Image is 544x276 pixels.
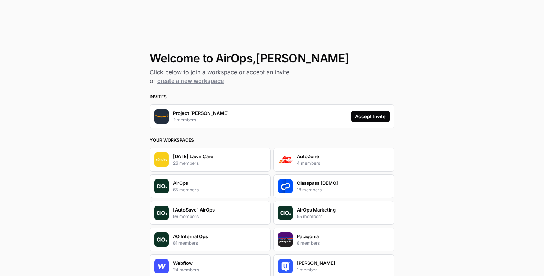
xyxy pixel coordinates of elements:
p: AO Internal Ops [173,233,208,240]
p: [AutoSave] AirOps [173,206,215,213]
p: Project [PERSON_NAME] [173,110,229,117]
img: Company Logo [154,259,169,273]
button: Company LogoClasspass [DEMO]18 members [273,174,394,198]
img: Company Logo [278,179,293,193]
p: 26 members [173,160,199,166]
p: Classpass [DEMO] [297,179,338,187]
p: 4 members [297,160,320,166]
p: AutoZone [297,153,319,160]
p: 65 members [173,187,199,193]
h3: Invites [150,94,394,100]
button: Company Logo[AutoSave] AirOps96 members [150,201,271,225]
button: Accept Invite [351,111,390,122]
img: Company Logo [278,232,293,247]
p: 1 member [297,267,317,273]
p: 81 members [173,240,198,246]
img: Company Logo [154,179,169,193]
p: Patagonia [297,233,319,240]
p: 8 members [297,240,320,246]
p: 96 members [173,213,199,220]
p: AirOps Marketing [297,206,336,213]
p: 18 members [297,187,322,193]
button: Company LogoPatagonia8 members [273,228,394,251]
button: Company LogoAutoZone4 members [273,148,394,172]
p: Webflow [173,259,193,267]
p: [DATE] Lawn Care [173,153,213,160]
p: 95 members [297,213,322,220]
p: [PERSON_NAME] [297,259,335,267]
a: create a new workspace [157,77,224,84]
img: Company Logo [278,152,293,167]
button: Company LogoAirOps65 members [150,174,271,198]
p: 2 members [173,117,196,123]
p: 24 members [173,267,199,273]
div: Accept Invite [355,113,386,120]
h3: Your Workspaces [150,137,394,143]
img: Company Logo [278,259,293,273]
h2: Click below to join a workspace or accept an invite, or [150,68,394,85]
button: Company LogoAirOps Marketing95 members [273,201,394,225]
p: AirOps [173,179,188,187]
img: Company Logo [154,152,169,167]
h1: Welcome to AirOps, [PERSON_NAME] [150,52,394,65]
img: Company Logo [154,109,169,124]
button: Company LogoAO Internal Ops81 members [150,228,271,251]
button: Company Logo[DATE] Lawn Care26 members [150,148,271,172]
img: Company Logo [154,232,169,247]
img: Company Logo [278,206,293,220]
img: Company Logo [154,206,169,220]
